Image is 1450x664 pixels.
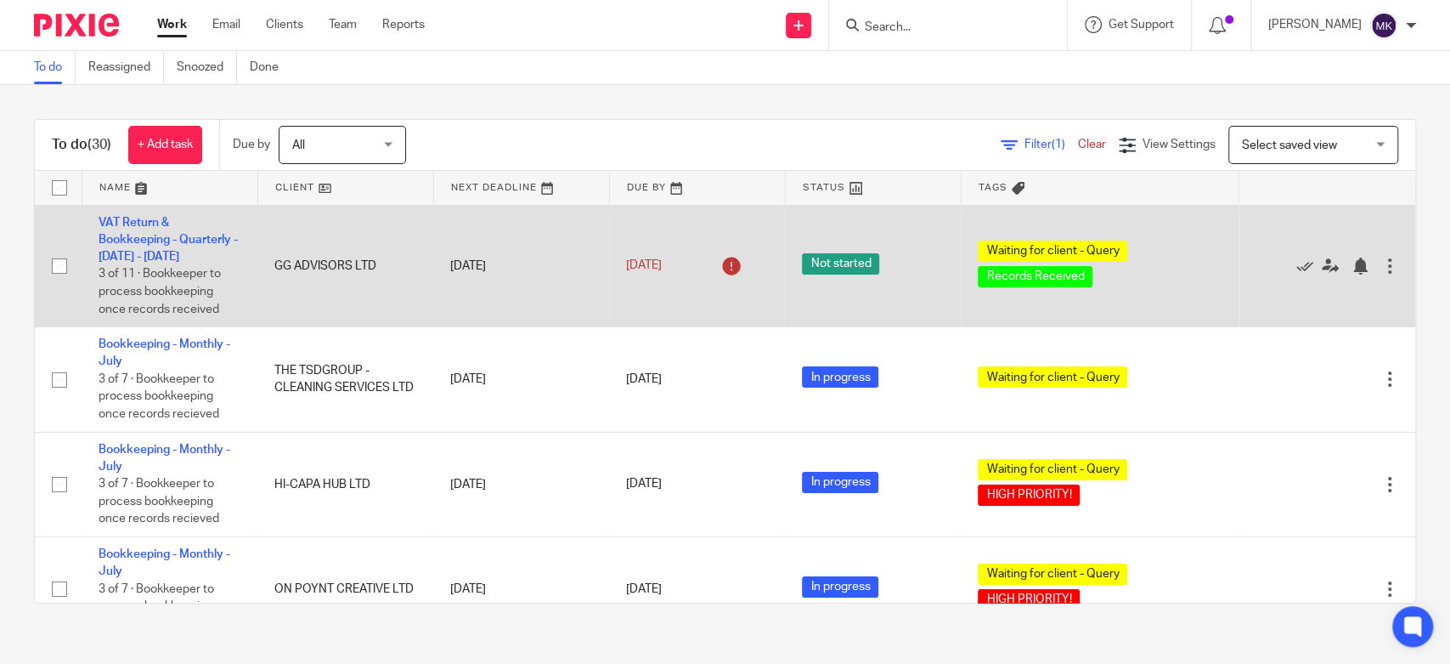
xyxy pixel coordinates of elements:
[802,576,878,598] span: In progress
[979,183,1007,192] span: Tags
[257,432,433,536] td: HI-CAPA HUB LTD
[212,16,240,33] a: Email
[978,485,1080,506] span: HIGH PRIORITY!
[87,138,111,151] span: (30)
[626,373,662,385] span: [DATE]
[802,472,878,493] span: In progress
[863,20,1016,36] input: Search
[257,205,433,327] td: GG ADVISORS LTD
[52,136,111,154] h1: To do
[99,583,219,630] span: 3 of 7 · Bookkeeper to process bookkeeping once records recieved
[157,16,187,33] a: Work
[978,366,1127,388] span: Waiting for client - Query
[266,16,303,33] a: Clients
[99,269,221,315] span: 3 of 11 · Bookkeeper to process bookkeeping once records received
[99,338,230,367] a: Bookkeeping - Monthly - July
[1242,139,1337,151] span: Select saved view
[1370,12,1397,39] img: svg%3E
[626,479,662,491] span: [DATE]
[433,536,609,641] td: [DATE]
[1078,139,1106,150] a: Clear
[433,327,609,432] td: [DATE]
[978,459,1127,480] span: Waiting for client - Query
[978,564,1127,585] span: Waiting for client - Query
[257,327,433,432] td: THE TSDGROUP - CLEANING SERVICES LTD
[250,51,291,84] a: Done
[99,478,219,525] span: 3 of 7 · Bookkeeper to process bookkeeping once records recieved
[99,217,238,264] a: VAT Return & Bookkeeping - Quarterly - [DATE] - [DATE]
[433,432,609,536] td: [DATE]
[626,583,662,595] span: [DATE]
[1296,258,1322,275] a: Mark as done
[978,589,1080,610] span: HIGH PRIORITY!
[292,139,305,151] span: All
[978,241,1127,262] span: Waiting for client - Query
[433,205,609,327] td: [DATE]
[1024,139,1078,150] span: Filter
[626,260,662,272] span: [DATE]
[177,51,237,84] a: Snoozed
[34,51,76,84] a: To do
[34,14,119,37] img: Pixie
[1109,19,1174,31] span: Get Support
[802,253,879,275] span: Not started
[1143,139,1216,150] span: View Settings
[978,266,1092,287] span: Records Received
[1268,16,1362,33] p: [PERSON_NAME]
[382,16,425,33] a: Reports
[99,373,219,420] span: 3 of 7 · Bookkeeper to process bookkeeping once records recieved
[99,444,230,473] a: Bookkeeping - Monthly - July
[802,366,878,388] span: In progress
[329,16,357,33] a: Team
[1052,139,1065,150] span: (1)
[233,136,270,153] p: Due by
[99,548,230,577] a: Bookkeeping - Monthly - July
[88,51,164,84] a: Reassigned
[257,536,433,641] td: ON POYNT CREATIVE LTD
[128,126,202,164] a: + Add task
